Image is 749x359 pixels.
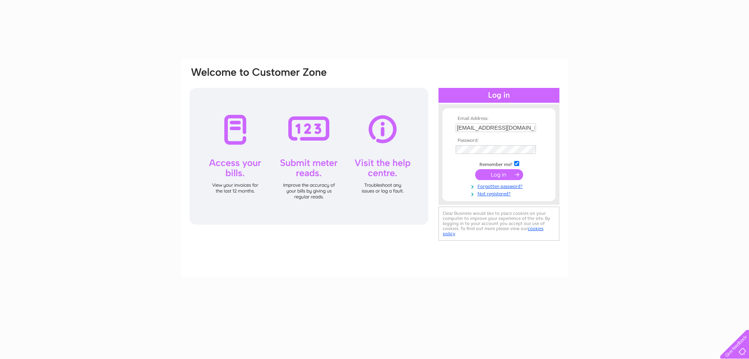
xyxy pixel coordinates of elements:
th: Email Address: [454,116,544,121]
td: Remember me? [454,160,544,168]
input: Submit [475,169,523,180]
a: cookies policy [443,226,543,236]
a: Forgotten password? [456,182,544,189]
div: Clear Business would like to place cookies on your computer to improve your experience of the sit... [438,207,559,241]
th: Password: [454,138,544,143]
a: Not registered? [456,189,544,197]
